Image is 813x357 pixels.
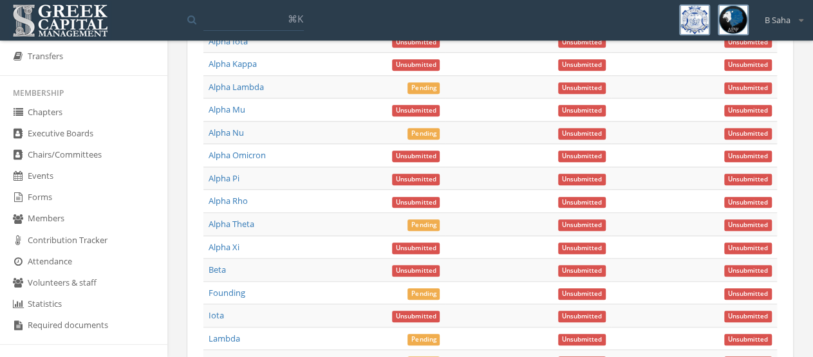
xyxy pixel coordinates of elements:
[765,14,790,26] span: B Saha
[558,288,606,300] span: Unsubmitted
[558,151,606,162] span: Unsubmitted
[558,334,606,345] span: Unsubmitted
[558,127,606,138] a: Unsubmitted
[392,241,440,253] a: Unsubmitted
[392,197,440,208] span: Unsubmitted
[724,309,772,321] a: Unsubmitted
[558,35,606,47] a: Unsubmitted
[558,311,606,322] span: Unsubmitted
[392,35,440,47] a: Unsubmitted
[407,82,440,94] span: Pending
[724,241,772,253] a: Unsubmitted
[392,149,440,161] a: Unsubmitted
[558,243,606,254] span: Unsubmitted
[392,195,440,206] a: Unsubmitted
[558,197,606,208] span: Unsubmitted
[724,59,772,71] span: Unsubmitted
[724,334,772,345] span: Unsubmitted
[558,172,606,184] a: Unsubmitted
[724,174,772,185] span: Unsubmitted
[209,309,224,321] a: Iota
[724,264,772,275] a: Unsubmitted
[558,264,606,275] a: Unsubmitted
[407,218,440,230] a: Pending
[558,81,606,93] a: Unsubmitted
[209,218,254,230] a: Alpha Theta
[392,58,440,69] a: Unsubmitted
[558,58,606,69] a: Unsubmitted
[724,37,772,48] span: Unsubmitted
[558,128,606,140] span: Unsubmitted
[558,265,606,277] span: Unsubmitted
[724,333,772,344] a: Unsubmitted
[392,151,440,162] span: Unsubmitted
[392,264,440,275] a: Unsubmitted
[724,151,772,162] span: Unsubmitted
[209,195,248,206] a: Alpha Rho
[558,309,606,321] a: Unsubmitted
[209,241,239,253] a: Alpha Xi
[392,104,440,115] a: Unsubmitted
[392,309,440,321] a: Unsubmitted
[558,333,606,344] a: Unsubmitted
[724,128,772,140] span: Unsubmitted
[724,127,772,138] a: Unsubmitted
[209,149,266,161] a: Alpha Omicron
[209,287,245,298] a: Founding
[724,82,772,94] span: Unsubmitted
[724,218,772,230] a: Unsubmitted
[558,241,606,253] a: Unsubmitted
[392,311,440,322] span: Unsubmitted
[407,219,440,231] span: Pending
[209,35,248,47] a: Alpha Iota
[724,105,772,116] span: Unsubmitted
[392,59,440,71] span: Unsubmitted
[724,219,772,231] span: Unsubmitted
[209,172,239,184] a: Alpha Pi
[558,219,606,231] span: Unsubmitted
[407,334,440,345] span: Pending
[392,37,440,48] span: Unsubmitted
[558,37,606,48] span: Unsubmitted
[724,243,772,254] span: Unsubmitted
[558,149,606,161] a: Unsubmitted
[407,127,440,138] a: Pending
[724,81,772,93] a: Unsubmitted
[724,311,772,322] span: Unsubmitted
[288,12,303,25] span: ⌘K
[724,288,772,300] span: Unsubmitted
[558,105,606,116] span: Unsubmitted
[407,333,440,344] a: Pending
[724,172,772,184] a: Unsubmitted
[407,128,440,140] span: Pending
[724,35,772,47] a: Unsubmitted
[724,58,772,69] a: Unsubmitted
[407,81,440,93] a: Pending
[558,82,606,94] span: Unsubmitted
[756,5,803,26] div: B Saha
[558,218,606,230] a: Unsubmitted
[724,149,772,161] a: Unsubmitted
[209,58,257,69] a: Alpha Kappa
[558,195,606,206] a: Unsubmitted
[558,104,606,115] a: Unsubmitted
[724,195,772,206] a: Unsubmitted
[392,265,440,277] span: Unsubmitted
[724,265,772,277] span: Unsubmitted
[209,264,226,275] a: Beta
[558,287,606,298] a: Unsubmitted
[724,104,772,115] a: Unsubmitted
[407,287,440,298] a: Pending
[558,174,606,185] span: Unsubmitted
[392,243,440,254] span: Unsubmitted
[209,127,244,138] a: Alpha Nu
[407,288,440,300] span: Pending
[392,172,440,184] a: Unsubmitted
[209,104,245,115] a: Alpha Mu
[209,81,264,93] a: Alpha Lambda
[724,287,772,298] a: Unsubmitted
[392,174,440,185] span: Unsubmitted
[209,333,240,344] a: Lambda
[558,59,606,71] span: Unsubmitted
[392,105,440,116] span: Unsubmitted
